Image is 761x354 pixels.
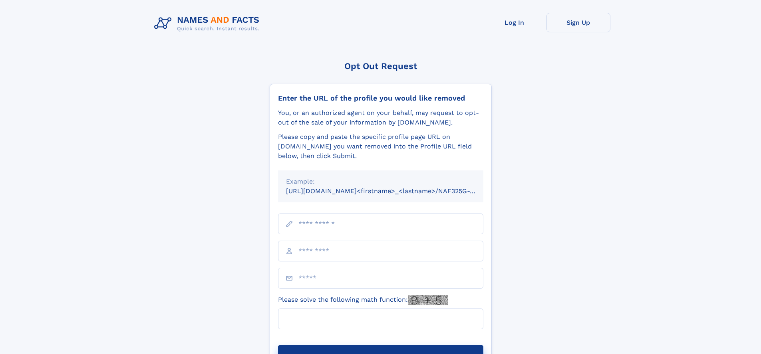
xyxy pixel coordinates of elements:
[278,295,448,305] label: Please solve the following math function:
[278,108,483,127] div: You, or an authorized agent on your behalf, may request to opt-out of the sale of your informatio...
[151,13,266,34] img: Logo Names and Facts
[546,13,610,32] a: Sign Up
[270,61,492,71] div: Opt Out Request
[286,177,475,186] div: Example:
[278,94,483,103] div: Enter the URL of the profile you would like removed
[286,187,499,195] small: [URL][DOMAIN_NAME]<firstname>_<lastname>/NAF325G-xxxxxxxx
[483,13,546,32] a: Log In
[278,132,483,161] div: Please copy and paste the specific profile page URL on [DOMAIN_NAME] you want removed into the Pr...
